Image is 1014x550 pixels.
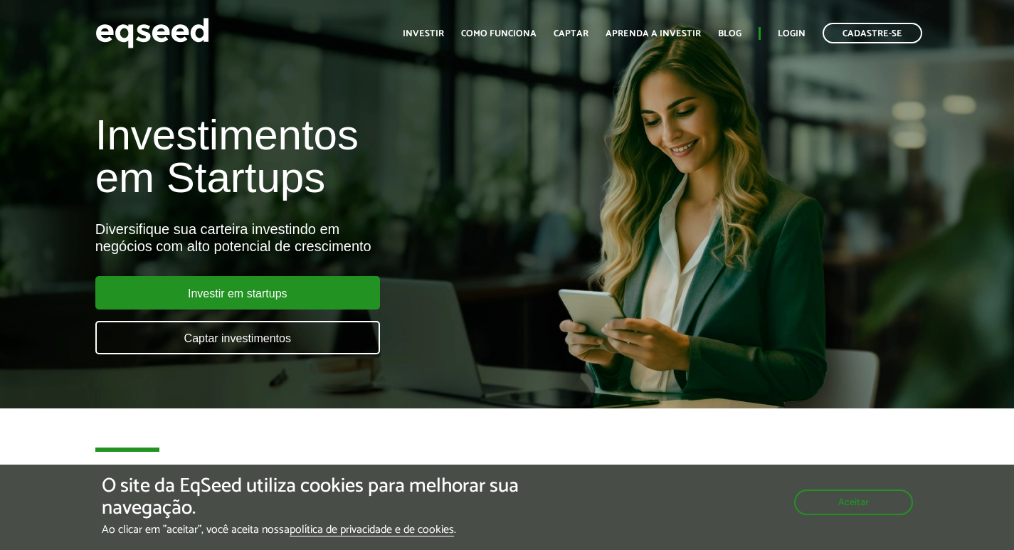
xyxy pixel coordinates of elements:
[606,29,701,38] a: Aprenda a investir
[718,29,741,38] a: Blog
[461,29,537,38] a: Como funciona
[95,321,380,354] a: Captar investimentos
[95,114,581,199] h1: Investimentos em Startups
[95,14,209,52] img: EqSeed
[823,23,922,43] a: Cadastre-se
[95,276,380,310] a: Investir em startups
[554,29,588,38] a: Captar
[778,29,806,38] a: Login
[794,490,913,515] button: Aceitar
[102,523,588,536] p: Ao clicar em "aceitar", você aceita nossa .
[290,524,454,536] a: política de privacidade e de cookies
[403,29,444,38] a: Investir
[102,475,588,519] h5: O site da EqSeed utiliza cookies para melhorar sua navegação.
[95,221,581,255] div: Diversifique sua carteira investindo em negócios com alto potencial de crescimento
